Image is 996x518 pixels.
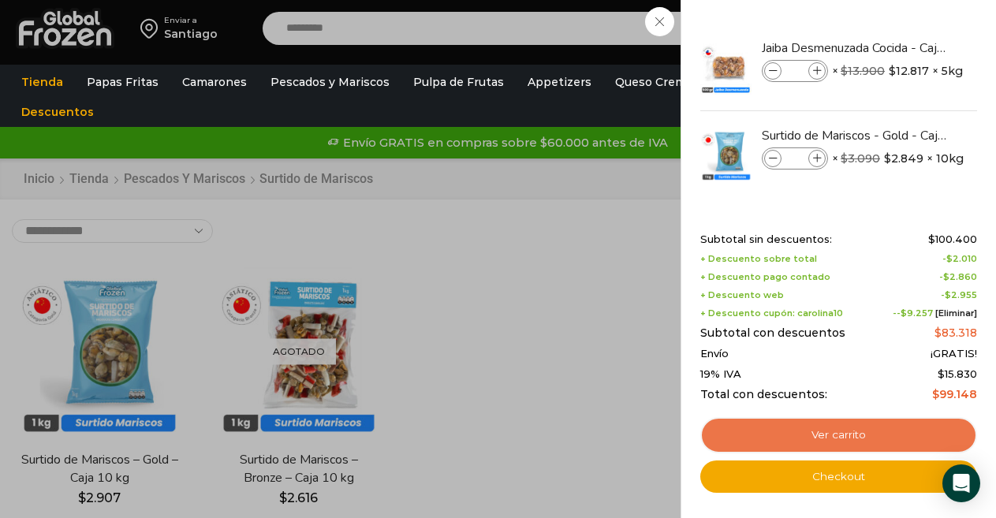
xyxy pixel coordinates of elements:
[700,233,832,246] span: Subtotal sin descuentos:
[932,387,977,401] bdi: 99.148
[405,67,512,97] a: Pulpa de Frutas
[884,151,891,166] span: $
[700,368,741,381] span: 19% IVA
[928,233,935,245] span: $
[700,254,817,264] span: + Descuento sobre total
[700,326,845,340] span: Subtotal con descuentos
[13,97,102,127] a: Descuentos
[901,307,933,319] span: 9.257
[938,367,945,380] span: $
[263,67,397,97] a: Pescados y Mariscos
[841,64,885,78] bdi: 13.900
[934,326,942,340] span: $
[700,272,830,282] span: + Descuento pago contado
[901,307,907,319] span: $
[941,290,977,300] span: -
[13,67,71,97] a: Tienda
[943,271,949,282] span: $
[607,67,700,97] a: Queso Crema
[931,348,977,360] span: ¡GRATIS!
[832,60,963,82] span: × × 5kg
[932,387,939,401] span: $
[945,289,951,300] span: $
[700,290,784,300] span: + Descuento web
[935,307,977,319] a: [Eliminar]
[762,127,949,144] a: Surtido de Mariscos - Gold - Caja 10 kg
[700,348,729,360] span: Envío
[700,460,977,494] a: Checkout
[889,63,929,79] bdi: 12.817
[928,233,977,245] bdi: 100.400
[945,289,977,300] bdi: 2.955
[832,147,964,170] span: × × 10kg
[762,39,949,57] a: Jaiba Desmenuzada Cocida - Caja 5 kg
[889,63,896,79] span: $
[700,417,977,453] a: Ver carrito
[79,67,166,97] a: Papas Fritas
[174,67,255,97] a: Camarones
[841,64,848,78] span: $
[943,271,977,282] bdi: 2.860
[700,308,843,319] span: + Descuento cupón: carolina10
[946,253,953,264] span: $
[893,308,977,319] span: --
[942,464,980,502] div: Open Intercom Messenger
[700,388,827,401] span: Total con descuentos:
[884,151,923,166] bdi: 2.849
[934,326,977,340] bdi: 83.318
[841,151,880,166] bdi: 3.090
[783,62,807,80] input: Product quantity
[939,272,977,282] span: -
[841,151,848,166] span: $
[938,367,977,380] span: 15.830
[520,67,599,97] a: Appetizers
[942,254,977,264] span: -
[783,150,807,167] input: Product quantity
[946,253,977,264] bdi: 2.010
